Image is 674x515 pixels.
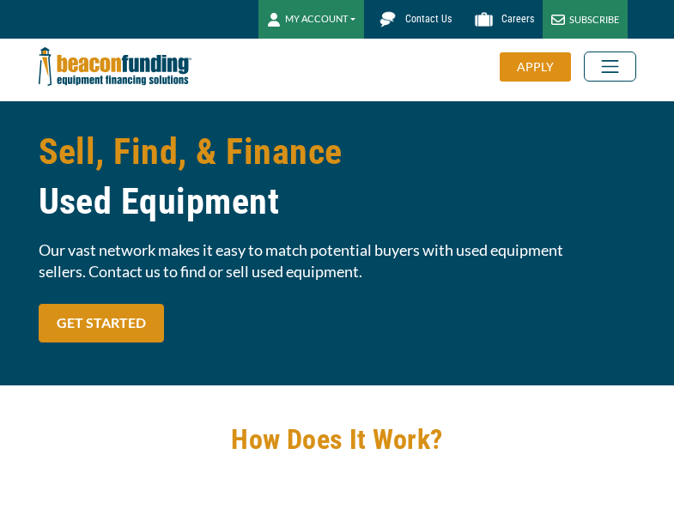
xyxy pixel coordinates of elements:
[500,52,571,82] div: APPLY
[501,13,534,25] span: Careers
[469,4,499,34] img: Beacon Funding Careers
[460,4,543,34] a: Careers
[39,239,636,282] span: Our vast network makes it easy to match potential buyers with used equipment sellers. Contact us ...
[39,127,636,227] h1: Sell, Find, & Finance
[373,4,403,34] img: Beacon Funding chat
[39,420,636,459] h2: How Does It Work?
[405,13,452,25] span: Contact Us
[39,177,636,227] span: Used Equipment
[500,52,584,82] a: APPLY
[39,39,191,94] img: Beacon Funding Corporation logo
[584,51,636,82] button: Toggle navigation
[39,304,164,342] a: GET STARTED
[364,4,460,34] a: Contact Us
